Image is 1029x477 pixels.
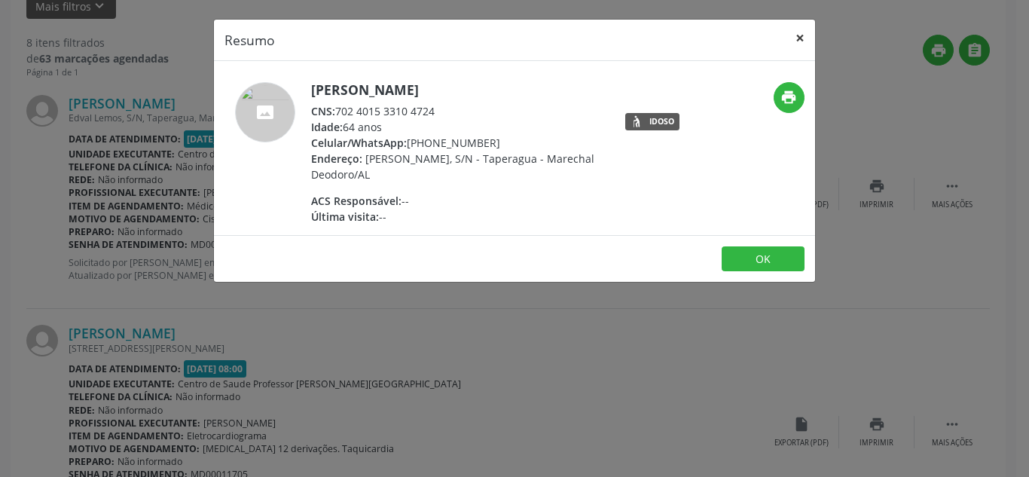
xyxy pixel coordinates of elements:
div: 702 4015 3310 4724 [311,103,604,119]
span: ACS Responsável: [311,194,402,208]
span: Celular/WhatsApp: [311,136,407,150]
img: accompaniment [235,82,295,142]
span: Última visita: [311,209,379,224]
button: print [774,82,805,113]
div: -- [311,193,604,209]
h5: [PERSON_NAME] [311,82,604,98]
span: Endereço: [311,151,362,166]
i: print [780,89,797,105]
button: OK [722,246,805,272]
span: [PERSON_NAME], S/N - Taperagua - Marechal Deodoro/AL [311,151,594,182]
div: -- [311,209,604,225]
div: [PHONE_NUMBER] [311,135,604,151]
span: CNS: [311,104,335,118]
div: 64 anos [311,119,604,135]
button: Close [785,20,815,57]
span: Idade: [311,120,343,134]
h5: Resumo [224,30,275,50]
div: Idoso [649,118,674,126]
